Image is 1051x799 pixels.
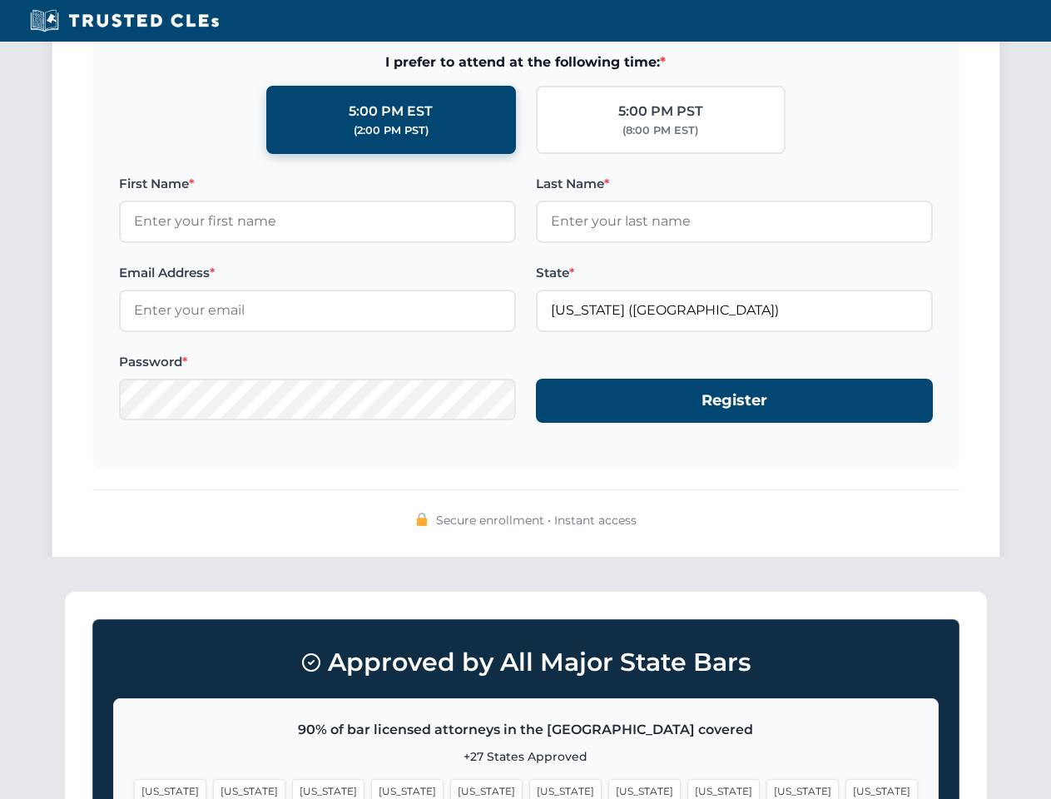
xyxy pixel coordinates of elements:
[134,719,918,741] p: 90% of bar licensed attorneys in the [GEOGRAPHIC_DATA] covered
[622,122,698,139] div: (8:00 PM EST)
[536,174,933,194] label: Last Name
[25,8,224,33] img: Trusted CLEs
[536,290,933,331] input: Florida (FL)
[536,263,933,283] label: State
[349,101,433,122] div: 5:00 PM EST
[536,379,933,423] button: Register
[134,747,918,766] p: +27 States Approved
[415,513,429,526] img: 🔒
[618,101,703,122] div: 5:00 PM PST
[119,352,516,372] label: Password
[119,201,516,242] input: Enter your first name
[119,174,516,194] label: First Name
[119,290,516,331] input: Enter your email
[354,122,429,139] div: (2:00 PM PST)
[536,201,933,242] input: Enter your last name
[436,511,637,529] span: Secure enrollment • Instant access
[113,640,939,685] h3: Approved by All Major State Bars
[119,263,516,283] label: Email Address
[119,52,933,73] span: I prefer to attend at the following time:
